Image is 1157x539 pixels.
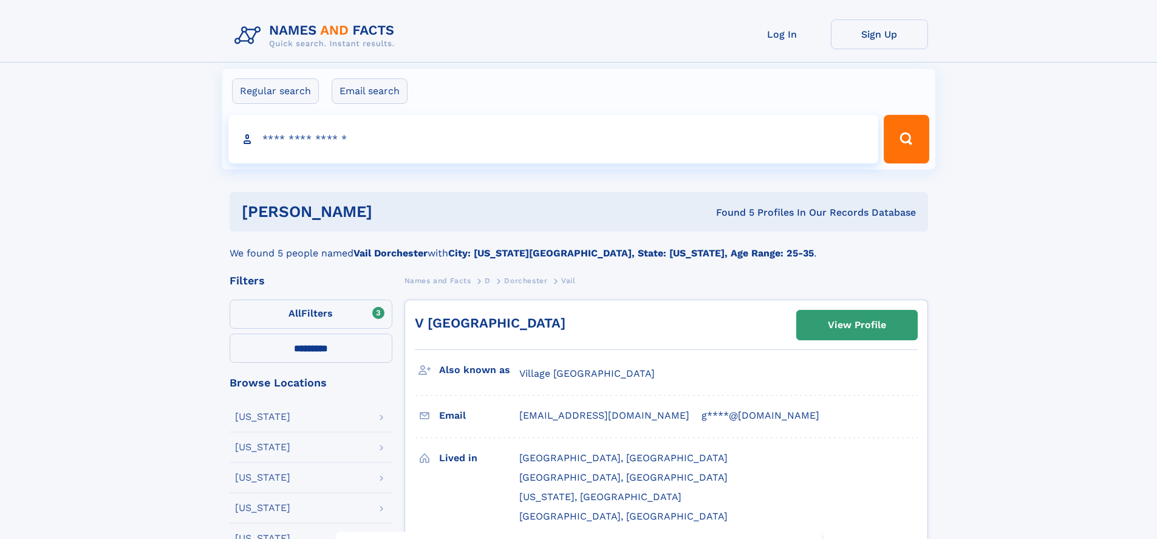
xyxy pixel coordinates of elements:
div: [US_STATE] [235,473,290,482]
a: Sign Up [831,19,928,49]
div: [US_STATE] [235,412,290,422]
b: Vail Dorchester [353,247,428,259]
span: [GEOGRAPHIC_DATA], [GEOGRAPHIC_DATA] [519,472,728,483]
img: Logo Names and Facts [230,19,404,52]
label: Regular search [232,78,319,104]
span: [EMAIL_ADDRESS][DOMAIN_NAME] [519,410,689,421]
span: Dorchester [504,276,547,285]
span: [US_STATE], [GEOGRAPHIC_DATA] [519,491,681,503]
a: Log In [734,19,831,49]
label: Email search [332,78,408,104]
span: All [288,307,301,319]
a: V [GEOGRAPHIC_DATA] [415,315,565,331]
span: D [485,276,491,285]
h1: [PERSON_NAME] [242,204,544,219]
a: D [485,273,491,288]
div: Browse Locations [230,377,392,388]
div: View Profile [828,311,886,339]
a: Names and Facts [404,273,471,288]
b: City: [US_STATE][GEOGRAPHIC_DATA], State: [US_STATE], Age Range: 25-35 [448,247,814,259]
a: Dorchester [504,273,547,288]
div: Found 5 Profiles In Our Records Database [544,206,916,219]
label: Filters [230,300,392,329]
span: Vail [561,276,575,285]
div: [US_STATE] [235,442,290,452]
h3: Also known as [439,360,519,380]
span: Village [GEOGRAPHIC_DATA] [519,368,655,379]
h3: Lived in [439,448,519,469]
button: Search Button [884,115,929,163]
a: View Profile [797,311,917,340]
div: [US_STATE] [235,503,290,513]
h3: Email [439,405,519,426]
span: [GEOGRAPHIC_DATA], [GEOGRAPHIC_DATA] [519,452,728,464]
div: Filters [230,275,392,286]
span: [GEOGRAPHIC_DATA], [GEOGRAPHIC_DATA] [519,510,728,522]
input: search input [228,115,879,163]
div: We found 5 people named with . [230,232,928,261]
